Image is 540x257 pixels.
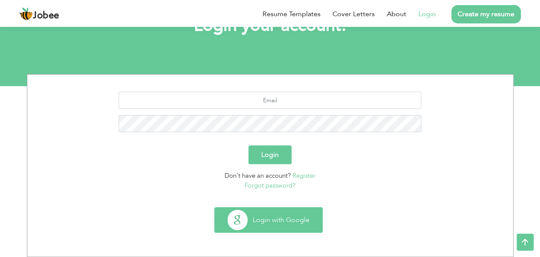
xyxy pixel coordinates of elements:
[451,5,521,23] a: Create my resume
[263,9,321,19] a: Resume Templates
[40,14,501,37] h1: Login your account.
[245,181,295,190] a: Forgot password?
[418,9,436,19] a: Login
[248,145,292,164] button: Login
[292,171,315,180] a: Register
[19,7,59,21] a: Jobee
[387,9,406,19] a: About
[33,11,59,20] span: Jobee
[215,208,322,232] button: Login with Google
[19,7,33,21] img: jobee.io
[119,92,421,109] input: Email
[225,171,291,180] span: Don't have an account?
[333,9,375,19] a: Cover Letters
